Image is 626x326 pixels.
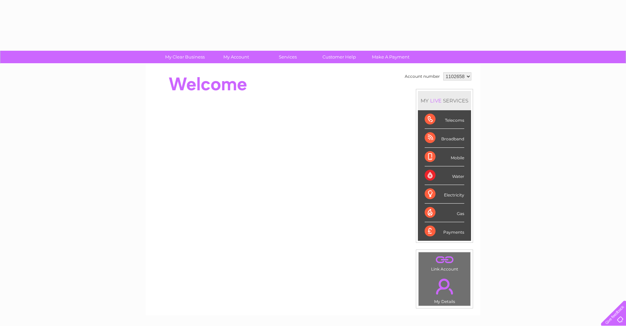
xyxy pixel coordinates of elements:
[425,222,464,240] div: Payments
[420,254,469,266] a: .
[418,91,471,110] div: MY SERVICES
[425,204,464,222] div: Gas
[425,110,464,129] div: Telecoms
[157,51,213,63] a: My Clear Business
[425,129,464,147] div: Broadband
[418,252,471,273] td: Link Account
[420,275,469,298] a: .
[311,51,367,63] a: Customer Help
[429,97,443,104] div: LIVE
[260,51,316,63] a: Services
[425,148,464,166] div: Mobile
[425,185,464,204] div: Electricity
[418,273,471,306] td: My Details
[425,166,464,185] div: Water
[208,51,264,63] a: My Account
[363,51,419,63] a: Make A Payment
[403,71,442,82] td: Account number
